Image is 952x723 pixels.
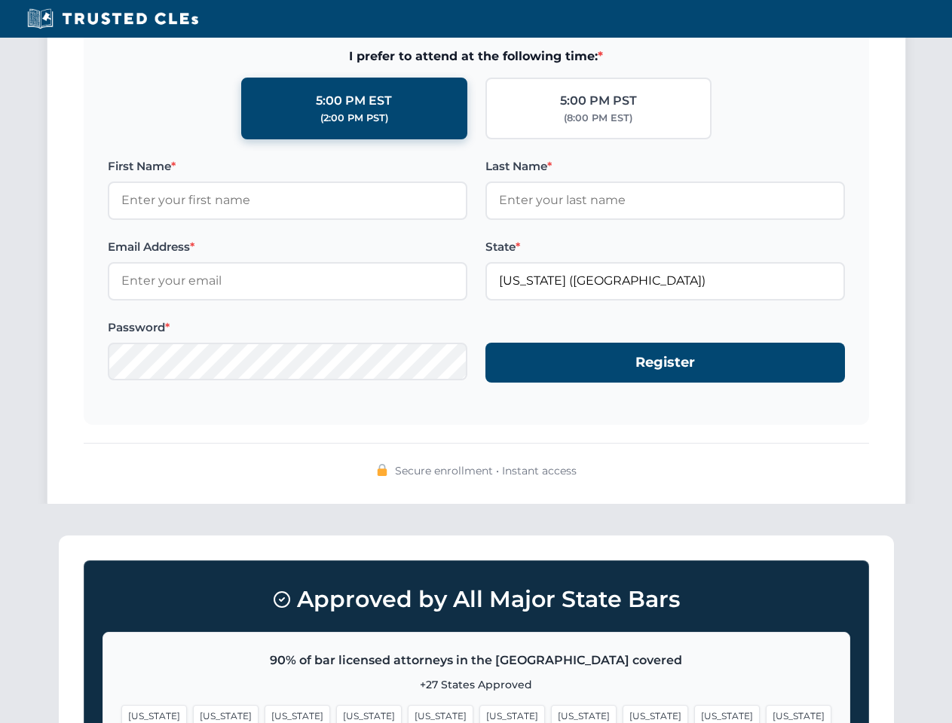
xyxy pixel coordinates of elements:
[103,579,850,620] h3: Approved by All Major State Bars
[108,182,467,219] input: Enter your first name
[108,319,467,337] label: Password
[108,238,467,256] label: Email Address
[121,651,831,670] p: 90% of bar licensed attorneys in the [GEOGRAPHIC_DATA] covered
[485,262,845,300] input: Florida (FL)
[485,157,845,175] label: Last Name
[564,111,632,126] div: (8:00 PM EST)
[485,182,845,219] input: Enter your last name
[485,238,845,256] label: State
[108,262,467,300] input: Enter your email
[23,8,203,30] img: Trusted CLEs
[108,47,845,66] span: I prefer to attend at the following time:
[376,464,388,476] img: 🔒
[316,91,392,111] div: 5:00 PM EST
[560,91,637,111] div: 5:00 PM PST
[485,343,845,383] button: Register
[395,462,577,479] span: Secure enrollment • Instant access
[320,111,388,126] div: (2:00 PM PST)
[121,676,831,693] p: +27 States Approved
[108,157,467,175] label: First Name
